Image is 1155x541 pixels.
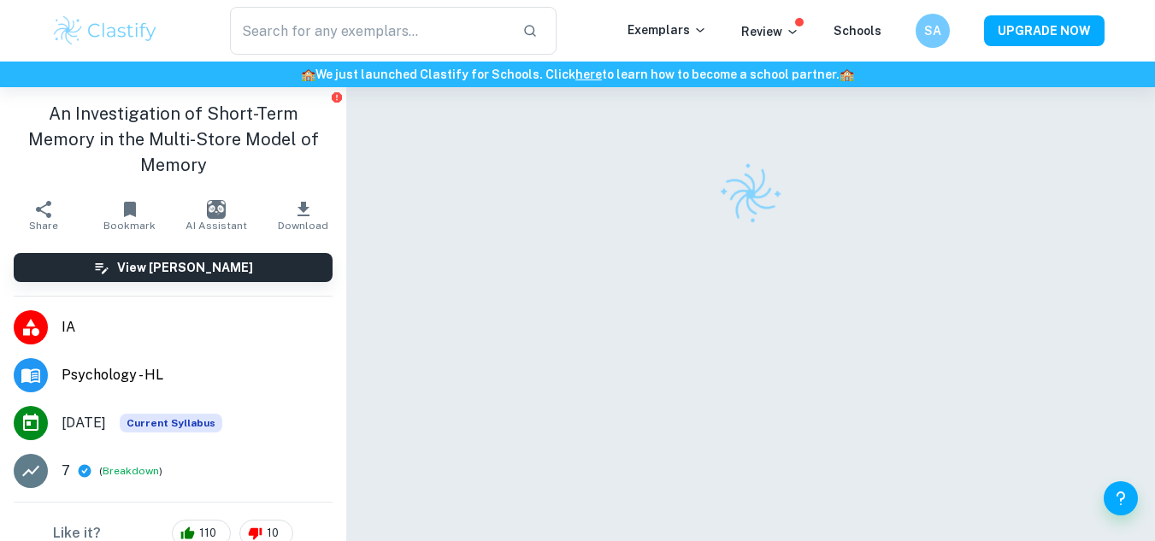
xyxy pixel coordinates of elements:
[834,24,881,38] a: Schools
[916,14,950,48] button: SA
[62,413,106,433] span: [DATE]
[51,14,160,48] img: Clastify logo
[207,200,226,219] img: AI Assistant
[1104,481,1138,515] button: Help and Feedback
[230,7,510,55] input: Search for any exemplars...
[628,21,707,39] p: Exemplars
[186,220,247,232] span: AI Assistant
[62,317,333,338] span: IA
[62,365,333,385] span: Psychology - HL
[120,414,222,432] span: Current Syllabus
[330,91,343,103] button: Report issue
[3,65,1152,84] h6: We just launched Clastify for Schools. Click to learn how to become a school partner.
[741,22,799,41] p: Review
[709,152,793,237] img: Clastify logo
[984,15,1105,46] button: UPGRADE NOW
[922,21,942,40] h6: SA
[62,461,70,481] p: 7
[103,220,156,232] span: Bookmark
[278,220,328,232] span: Download
[86,191,173,239] button: Bookmark
[174,191,260,239] button: AI Assistant
[840,68,854,81] span: 🏫
[117,258,253,277] h6: View [PERSON_NAME]
[260,191,346,239] button: Download
[14,101,333,178] h1: An Investigation of Short-Term Memory in the Multi-Store Model of Memory
[301,68,315,81] span: 🏫
[99,463,162,479] span: ( )
[120,414,222,432] div: This exemplar is based on the current syllabus. Feel free to refer to it for inspiration/ideas wh...
[103,463,159,479] button: Breakdown
[14,253,333,282] button: View [PERSON_NAME]
[575,68,602,81] a: here
[29,220,58,232] span: Share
